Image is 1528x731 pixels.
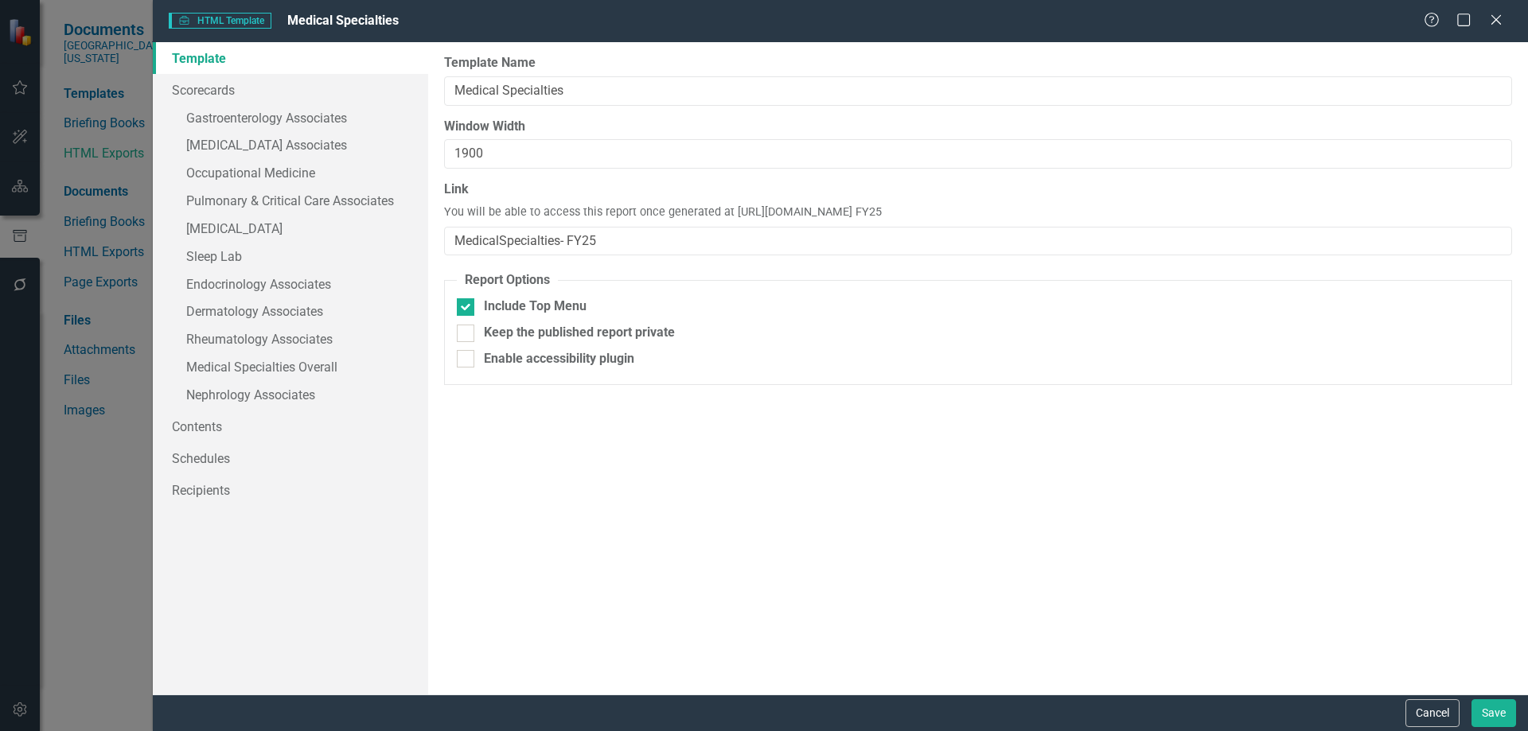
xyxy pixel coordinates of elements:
button: Cancel [1405,699,1460,727]
a: Dermatology Associates [153,299,428,327]
a: Occupational Medicine [153,161,428,189]
a: Recipients [153,474,428,506]
a: Schedules [153,442,428,474]
a: Contents [153,410,428,442]
a: Nephrology Associates [153,383,428,410]
div: Enable accessibility plugin [484,350,634,368]
a: Pulmonary & Critical Care Associates [153,189,428,216]
button: Save [1471,699,1516,727]
label: Window Width [444,118,1512,136]
span: You will be able to access this report once generated at [URL][DOMAIN_NAME] FY25 [444,204,882,221]
a: [MEDICAL_DATA] Associates [153,133,428,161]
label: Link [444,181,1512,199]
a: Endocrinology Associates [153,272,428,300]
div: Keep the published report private [484,324,675,342]
a: Medical Specialties Overall [153,355,428,383]
a: [MEDICAL_DATA] [153,216,428,244]
a: Scorecards [153,74,428,106]
label: Template Name [444,54,1512,72]
legend: Report Options [457,271,558,290]
a: Gastroenterology Associates [153,106,428,134]
div: Include Top Menu [484,297,587,316]
a: Rheumatology Associates [153,327,428,355]
span: HTML Template [169,13,271,29]
a: Sleep Lab [153,244,428,272]
a: Template [153,42,428,74]
span: Medical Specialties [287,13,399,28]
